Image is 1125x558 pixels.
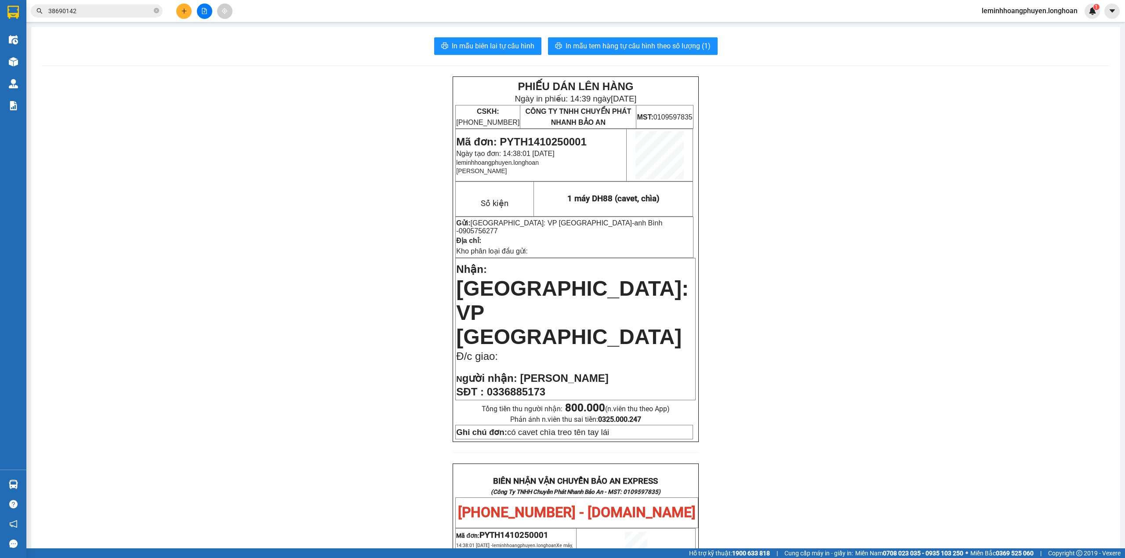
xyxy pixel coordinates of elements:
[1040,548,1042,558] span: |
[7,6,19,19] img: logo-vxr
[883,550,963,557] strong: 0708 023 035 - 0935 103 250
[456,219,662,235] span: anh Bình -
[510,415,641,424] span: Phản ánh n.viên thu sai tiền:
[567,194,660,203] span: 1 máy DH88 (cavet, chìa)
[456,543,573,555] span: leminhhoangphuyen.longhoan
[1089,7,1096,15] img: icon-new-feature
[520,372,608,384] span: [PERSON_NAME]
[456,428,609,437] span: có cavet chìa treo tên tay lái
[459,227,498,235] span: 0905756277
[491,489,660,495] strong: (Công Ty TNHH Chuyển Phát Nhanh Bảo An - MST: 0109597835)
[975,5,1085,16] span: leminhhoangphuyen.longhoan
[36,8,43,14] span: search
[456,386,484,398] strong: SĐT :
[456,374,517,384] strong: N
[456,350,498,362] span: Đ/c giao:
[456,159,539,166] span: leminhhoangphuyen.longhoan
[217,4,232,19] button: aim
[9,79,18,88] img: warehouse-icon
[1104,4,1120,19] button: caret-down
[996,550,1034,557] strong: 0369 525 060
[637,113,692,121] span: 0109597835
[611,94,637,103] span: [DATE]
[1095,4,1098,10] span: 1
[154,7,159,15] span: close-circle
[777,548,778,558] span: |
[9,500,18,508] span: question-circle
[1093,4,1100,10] sup: 1
[555,42,562,51] span: printer
[965,551,968,555] span: ⚪️
[732,550,770,557] strong: 1900 633 818
[493,476,658,486] strong: BIÊN NHẬN VẬN CHUYỂN BẢO AN EXPRESS
[477,108,499,115] strong: CSKH:
[9,35,18,44] img: warehouse-icon
[456,219,470,227] strong: Gửi:
[548,37,718,55] button: printerIn mẫu tem hàng tự cấu hình theo số lượng (1)
[855,548,963,558] span: Miền Nam
[456,532,548,539] span: Mã đơn:
[1108,7,1116,15] span: caret-down
[566,40,711,51] span: In mẫu tem hàng tự cấu hình theo số lượng (1)
[487,386,545,398] span: 0336885173
[456,167,507,174] span: [PERSON_NAME]
[9,57,18,66] img: warehouse-icon
[9,540,18,548] span: message
[1076,550,1082,556] span: copyright
[456,136,586,148] span: Mã đơn: PYTH1410250001
[434,37,541,55] button: printerIn mẫu biên lai tự cấu hình
[452,40,534,51] span: In mẫu biên lai tự cấu hình
[458,504,696,521] span: [PHONE_NUMBER] - [DOMAIN_NAME]
[637,113,653,121] strong: MST:
[48,6,152,16] input: Tìm tên, số ĐT hoặc mã đơn
[970,548,1034,558] span: Miền Bắc
[456,150,554,157] span: Ngày tạo đơn: 14:38:01 [DATE]
[197,4,212,19] button: file-add
[441,42,448,51] span: printer
[565,405,670,413] span: (n.viên thu theo App)
[481,199,508,208] span: Số kiện
[482,405,670,413] span: Tổng tiền thu người nhận:
[456,219,662,235] span: -
[471,219,632,227] span: [GEOGRAPHIC_DATA]: VP [GEOGRAPHIC_DATA]
[9,480,18,489] img: warehouse-icon
[456,263,487,275] span: Nhận:
[689,548,770,558] span: Hỗ trợ kỹ thuật:
[525,108,631,126] span: CÔNG TY TNHH CHUYỂN PHÁT NHANH BẢO AN
[176,4,192,19] button: plus
[154,8,159,13] span: close-circle
[456,237,481,244] strong: Địa chỉ:
[456,247,528,255] span: Kho phân loại đầu gửi:
[9,101,18,110] img: solution-icon
[565,402,605,414] strong: 800.000
[456,543,573,555] span: 14:38:01 [DATE] -
[456,277,689,348] span: [GEOGRAPHIC_DATA]: VP [GEOGRAPHIC_DATA]
[598,415,641,424] strong: 0325.000.247
[181,8,187,14] span: plus
[784,548,853,558] span: Cung cấp máy in - giấy in:
[456,108,519,126] span: [PHONE_NUMBER]
[518,80,633,92] strong: PHIẾU DÁN LÊN HÀNG
[221,8,228,14] span: aim
[201,8,207,14] span: file-add
[479,530,548,540] span: PYTH1410250001
[462,372,517,384] span: gười nhận:
[456,428,507,437] strong: Ghi chú đơn:
[9,520,18,528] span: notification
[515,94,636,103] span: Ngày in phiếu: 14:39 ngày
